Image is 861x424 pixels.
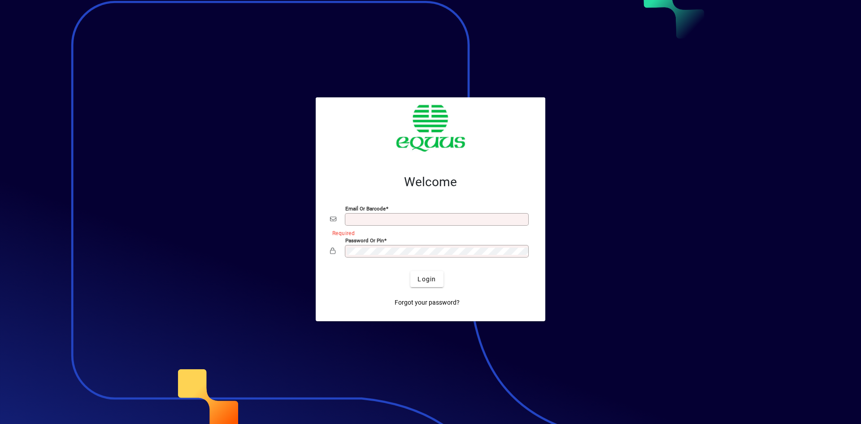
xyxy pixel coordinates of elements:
span: Login [417,275,436,284]
mat-label: Email or Barcode [345,205,386,212]
h2: Welcome [330,175,531,190]
mat-label: Password or Pin [345,237,384,244]
a: Forgot your password? [391,294,463,310]
span: Forgot your password? [395,298,460,307]
button: Login [410,271,443,287]
mat-error: Required [332,228,524,237]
